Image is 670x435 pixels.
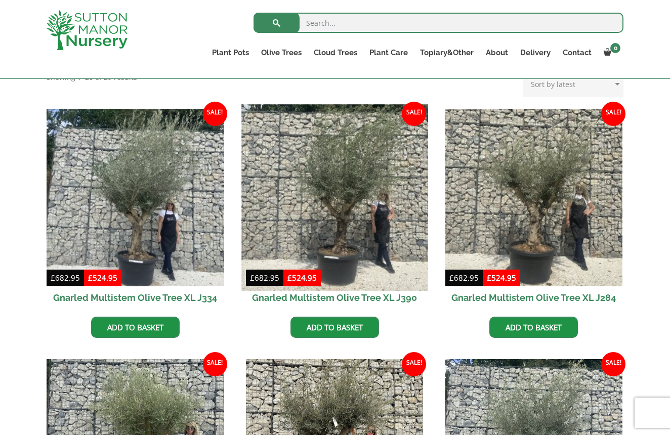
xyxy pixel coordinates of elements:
[402,352,426,376] span: Sale!
[523,71,623,97] select: Shop order
[287,273,292,283] span: £
[514,46,557,60] a: Delivery
[241,104,428,290] img: Gnarled Multistem Olive Tree XL J390
[287,273,317,283] bdi: 524.95
[449,273,479,283] bdi: 682.95
[203,102,227,126] span: Sale!
[557,46,598,60] a: Contact
[449,273,454,283] span: £
[363,46,414,60] a: Plant Care
[51,273,80,283] bdi: 682.95
[445,109,623,286] img: Gnarled Multistem Olive Tree XL J284
[308,46,363,60] a: Cloud Trees
[47,286,224,309] h2: Gnarled Multistem Olive Tree XL J334
[480,46,514,60] a: About
[601,352,625,376] span: Sale!
[445,109,623,309] a: Sale! Gnarled Multistem Olive Tree XL J284
[47,109,224,309] a: Sale! Gnarled Multistem Olive Tree XL J334
[203,352,227,376] span: Sale!
[489,317,578,338] a: Add to basket: “Gnarled Multistem Olive Tree XL J284”
[487,273,516,283] bdi: 524.95
[246,286,424,309] h2: Gnarled Multistem Olive Tree XL J390
[250,273,255,283] span: £
[414,46,480,60] a: Topiary&Other
[88,273,93,283] span: £
[246,109,424,309] a: Sale! Gnarled Multistem Olive Tree XL J390
[51,273,55,283] span: £
[610,43,620,53] span: 0
[601,102,625,126] span: Sale!
[88,273,117,283] bdi: 524.95
[487,273,491,283] span: £
[47,109,224,286] img: Gnarled Multistem Olive Tree XL J334
[445,286,623,309] h2: Gnarled Multistem Olive Tree XL J284
[290,317,379,338] a: Add to basket: “Gnarled Multistem Olive Tree XL J390”
[250,273,279,283] bdi: 682.95
[47,10,128,50] img: logo
[206,46,255,60] a: Plant Pots
[598,46,623,60] a: 0
[91,317,180,338] a: Add to basket: “Gnarled Multistem Olive Tree XL J334”
[402,102,426,126] span: Sale!
[254,13,623,33] input: Search...
[255,46,308,60] a: Olive Trees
